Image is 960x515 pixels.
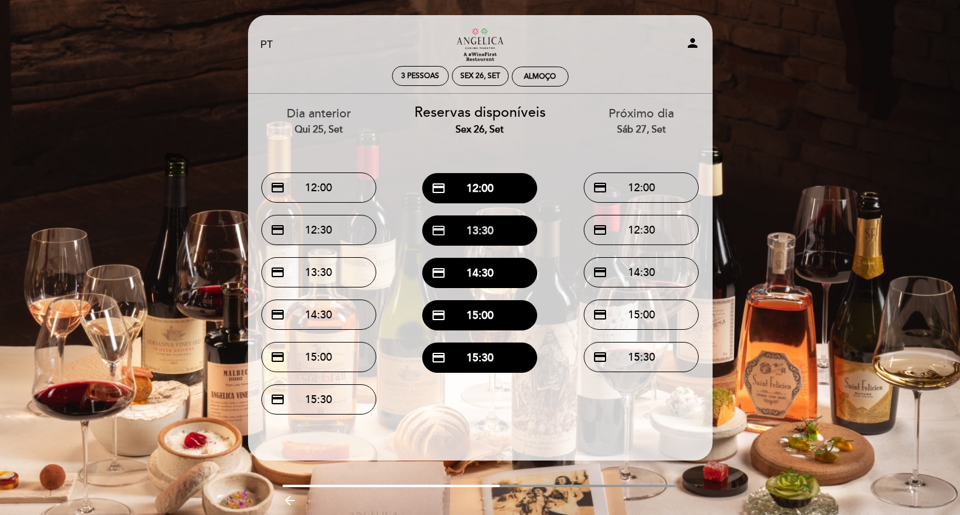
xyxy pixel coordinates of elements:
button: person [685,36,700,54]
div: Dia anterior [247,105,391,136]
button: credit_card 12:30 [584,215,699,245]
div: Sáb 27, set [570,123,713,137]
button: credit_card 15:30 [422,343,537,373]
span: credit_card [431,308,446,323]
i: person [685,36,700,50]
button: credit_card 15:00 [261,342,376,372]
a: Restaurante [PERSON_NAME] Maestra [405,28,556,62]
button: credit_card 12:00 [422,173,537,203]
span: credit_card [593,223,607,237]
div: Reservas disponíveis [408,103,552,137]
button: credit_card 12:30 [261,215,376,245]
button: credit_card 14:30 [584,257,699,287]
button: credit_card 12:00 [584,172,699,203]
button: credit_card 15:00 [584,300,699,330]
button: credit_card 14:30 [422,258,537,288]
span: credit_card [431,181,446,195]
span: credit_card [431,350,446,365]
span: credit_card [593,265,607,280]
span: credit_card [270,307,285,322]
span: credit_card [270,180,285,195]
div: Próximo dia [570,105,713,136]
button: credit_card 14:30 [261,300,376,330]
span: credit_card [431,223,446,238]
button: credit_card 12:00 [261,172,376,203]
span: credit_card [593,307,607,322]
button: credit_card 15:30 [584,342,699,372]
button: credit_card 13:30 [422,215,537,246]
button: credit_card 15:00 [422,300,537,330]
span: credit_card [270,350,285,364]
div: Almoço [524,72,556,81]
span: 3 pessoas [401,71,439,80]
span: credit_card [270,392,285,407]
span: credit_card [270,223,285,237]
span: credit_card [593,350,607,364]
span: credit_card [431,266,446,280]
div: Qui 25, set [247,123,391,137]
span: credit_card [270,265,285,280]
div: Sex 26, set [460,71,500,80]
button: credit_card 13:30 [261,257,376,287]
i: arrow_backward [282,493,297,508]
span: credit_card [593,180,607,195]
button: credit_card 15:30 [261,384,376,415]
div: Sex 26, set [408,123,552,137]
